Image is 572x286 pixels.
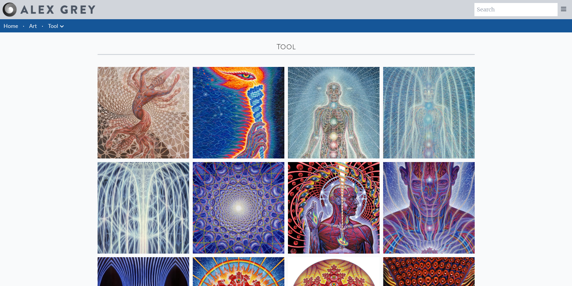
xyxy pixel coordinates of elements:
[383,162,475,254] img: Mystic Eye, 2018, Alex Grey
[39,19,46,32] li: ·
[20,19,27,32] li: ·
[48,22,58,30] a: Tool
[98,42,475,52] div: Tool
[4,23,18,29] a: Home
[29,22,37,30] a: Art
[474,3,558,16] input: Search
